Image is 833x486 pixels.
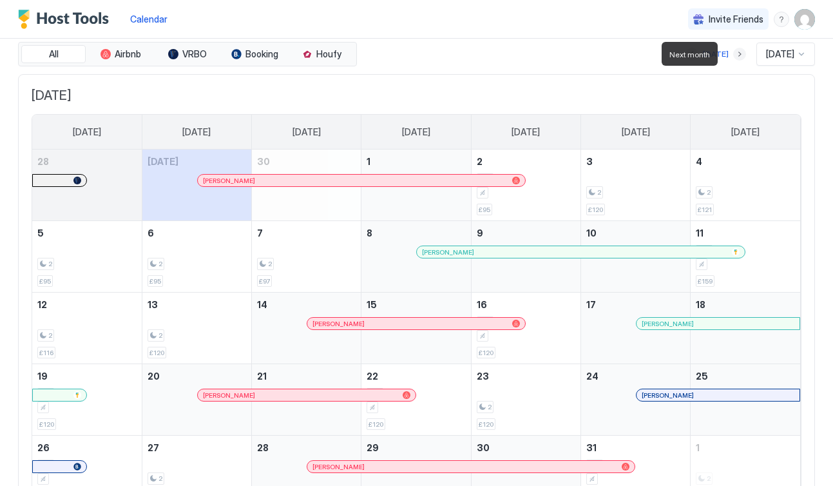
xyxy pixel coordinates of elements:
[73,126,101,138] span: [DATE]
[471,150,580,221] td: October 2, 2025
[203,391,410,400] div: [PERSON_NAME]
[32,364,142,436] td: October 19, 2025
[691,364,800,436] td: October 25, 2025
[361,221,471,293] td: October 8, 2025
[203,177,520,185] div: [PERSON_NAME]
[367,156,370,167] span: 1
[32,150,142,173] a: September 28, 2025
[252,150,361,173] a: September 30, 2025
[312,463,629,471] div: [PERSON_NAME]
[488,403,492,411] span: 2
[472,293,580,316] a: October 16, 2025
[472,150,580,173] a: October 2, 2025
[580,364,690,436] td: October 24, 2025
[252,293,361,316] a: October 14, 2025
[622,126,650,138] span: [DATE]
[361,364,470,388] a: October 22, 2025
[142,293,251,316] a: October 13, 2025
[252,364,361,436] td: October 21, 2025
[257,156,270,167] span: 30
[268,260,272,268] span: 2
[158,260,162,268] span: 2
[691,293,800,316] a: October 18, 2025
[698,206,712,214] span: £121
[698,277,713,286] span: £159
[257,371,267,382] span: 21
[580,150,690,221] td: October 3, 2025
[203,391,255,400] span: [PERSON_NAME]
[367,371,378,382] span: 22
[203,177,255,185] span: [PERSON_NAME]
[402,126,430,138] span: [DATE]
[696,156,702,167] span: 4
[669,50,710,59] span: Next month
[252,221,361,245] a: October 7, 2025
[580,221,690,293] td: October 10, 2025
[642,391,794,400] div: [PERSON_NAME]
[479,206,490,214] span: £95
[367,299,377,310] span: 15
[37,228,44,238] span: 5
[149,277,161,286] span: £95
[586,371,598,382] span: 24
[312,463,365,471] span: [PERSON_NAME]
[292,126,321,138] span: [DATE]
[642,320,694,328] span: [PERSON_NAME]
[39,420,54,429] span: £120
[158,474,162,483] span: 2
[37,371,48,382] span: 19
[472,364,580,388] a: October 23, 2025
[581,221,690,245] a: October 10, 2025
[21,45,86,63] button: All
[367,228,372,238] span: 8
[479,349,493,357] span: £120
[32,293,142,316] a: October 12, 2025
[39,349,53,357] span: £116
[581,150,690,173] a: October 3, 2025
[48,260,52,268] span: 2
[581,293,690,316] a: October 17, 2025
[142,150,251,173] a: September 29, 2025
[18,42,357,66] div: tab-group
[148,442,159,453] span: 27
[361,293,471,364] td: October 15, 2025
[49,48,59,60] span: All
[718,115,772,150] a: Saturday
[369,420,383,429] span: £120
[88,45,153,63] button: Airbnb
[477,371,489,382] span: 23
[245,48,278,60] span: Booking
[471,293,580,364] td: October 16, 2025
[766,48,794,60] span: [DATE]
[257,228,263,238] span: 7
[148,156,178,167] span: [DATE]
[142,364,251,436] td: October 20, 2025
[18,10,115,29] a: Host Tools Logo
[37,442,50,453] span: 26
[252,150,361,221] td: September 30, 2025
[691,221,800,293] td: October 11, 2025
[142,293,251,364] td: October 13, 2025
[149,349,164,357] span: £120
[588,206,603,214] span: £120
[252,293,361,364] td: October 14, 2025
[32,436,142,460] a: October 26, 2025
[32,364,142,388] a: October 19, 2025
[691,150,800,173] a: October 4, 2025
[471,364,580,436] td: October 23, 2025
[586,228,597,238] span: 10
[642,391,694,400] span: [PERSON_NAME]
[696,299,705,310] span: 18
[37,299,47,310] span: 12
[477,442,490,453] span: 30
[182,48,207,60] span: VRBO
[581,364,690,388] a: October 24, 2025
[361,436,470,460] a: October 29, 2025
[280,115,334,150] a: Tuesday
[252,221,361,293] td: October 7, 2025
[312,320,520,328] div: [PERSON_NAME]
[142,150,251,221] td: September 29, 2025
[312,320,365,328] span: [PERSON_NAME]
[361,221,470,245] a: October 8, 2025
[361,150,471,221] td: October 1, 2025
